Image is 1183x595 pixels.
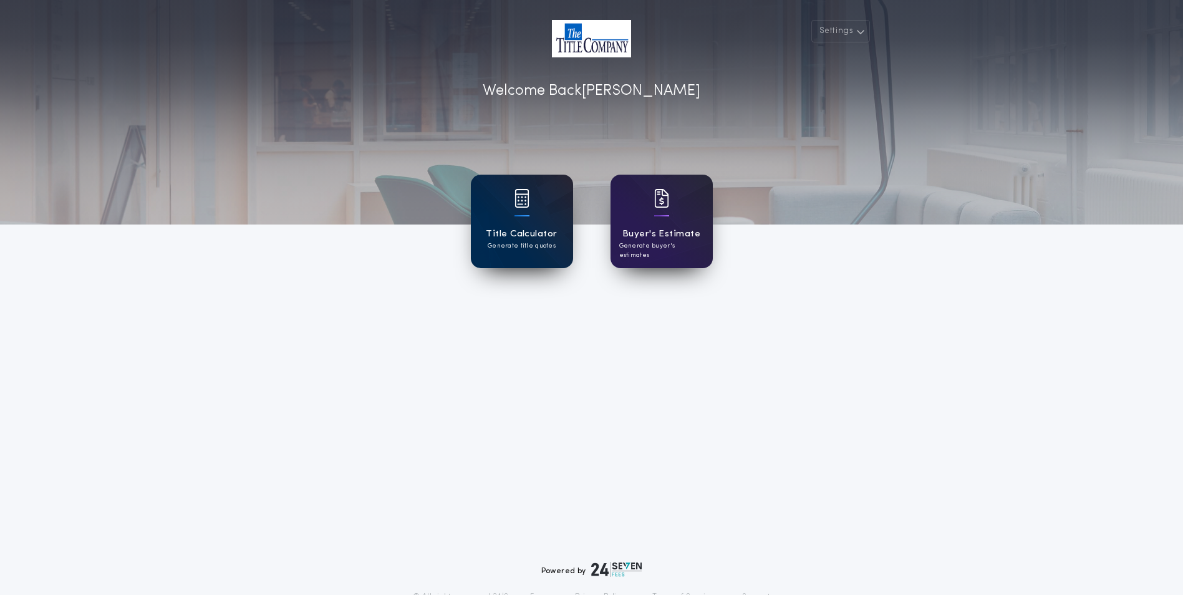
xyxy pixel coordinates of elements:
[471,175,573,268] a: card iconTitle CalculatorGenerate title quotes
[552,20,631,57] img: account-logo
[811,20,870,42] button: Settings
[654,189,669,208] img: card icon
[488,241,556,251] p: Generate title quotes
[541,562,642,577] div: Powered by
[622,227,700,241] h1: Buyer's Estimate
[486,227,557,241] h1: Title Calculator
[483,80,700,102] p: Welcome Back [PERSON_NAME]
[591,562,642,577] img: logo
[611,175,713,268] a: card iconBuyer's EstimateGenerate buyer's estimates
[514,189,529,208] img: card icon
[619,241,704,260] p: Generate buyer's estimates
